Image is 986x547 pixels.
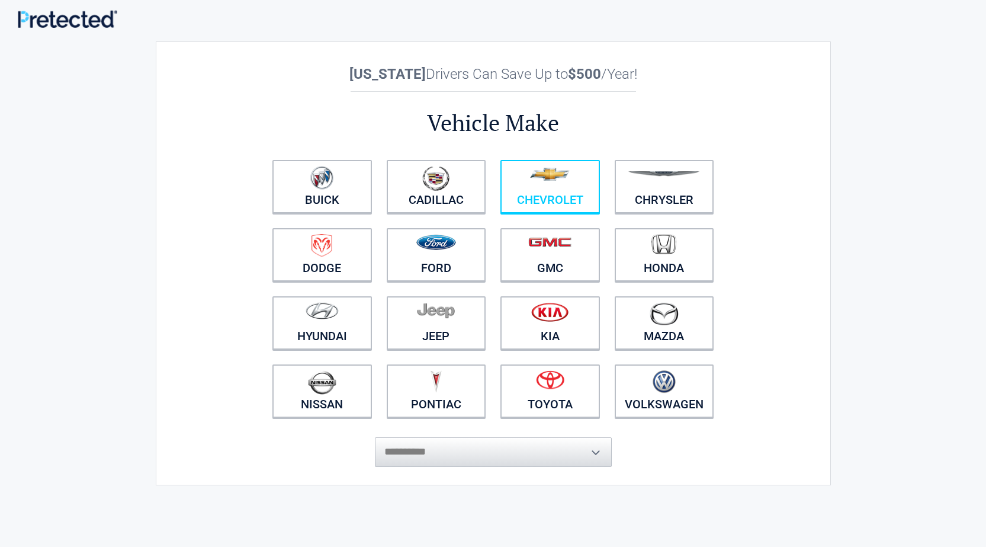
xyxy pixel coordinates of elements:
img: Main Logo [18,10,117,28]
a: Hyundai [272,296,372,350]
img: toyota [536,370,564,389]
b: $500 [568,66,601,82]
img: chrysler [628,171,700,177]
a: Mazda [615,296,714,350]
a: Buick [272,160,372,213]
img: hyundai [306,302,339,319]
a: Dodge [272,228,372,282]
img: kia [531,302,569,322]
img: dodge [311,234,332,257]
img: mazda [649,302,679,325]
img: pontiac [430,370,442,393]
img: cadillac [422,166,449,191]
a: Cadillac [387,160,486,213]
img: volkswagen [653,370,676,394]
img: gmc [528,237,571,247]
b: [US_STATE] [349,66,426,82]
a: GMC [500,228,600,282]
a: Volkswagen [615,364,714,418]
a: Pontiac [387,364,486,418]
h2: Vehicle Make [265,108,721,138]
a: Chrysler [615,160,714,213]
h2: Drivers Can Save Up to /Year [265,66,721,82]
a: Nissan [272,364,372,418]
img: buick [310,166,333,190]
a: Jeep [387,296,486,350]
a: Toyota [500,364,600,418]
a: Kia [500,296,600,350]
img: honda [651,234,676,255]
img: jeep [417,302,455,319]
a: Honda [615,228,714,282]
img: nissan [308,370,336,395]
img: ford [416,235,456,250]
a: Ford [387,228,486,282]
a: Chevrolet [500,160,600,213]
img: chevrolet [530,168,570,181]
